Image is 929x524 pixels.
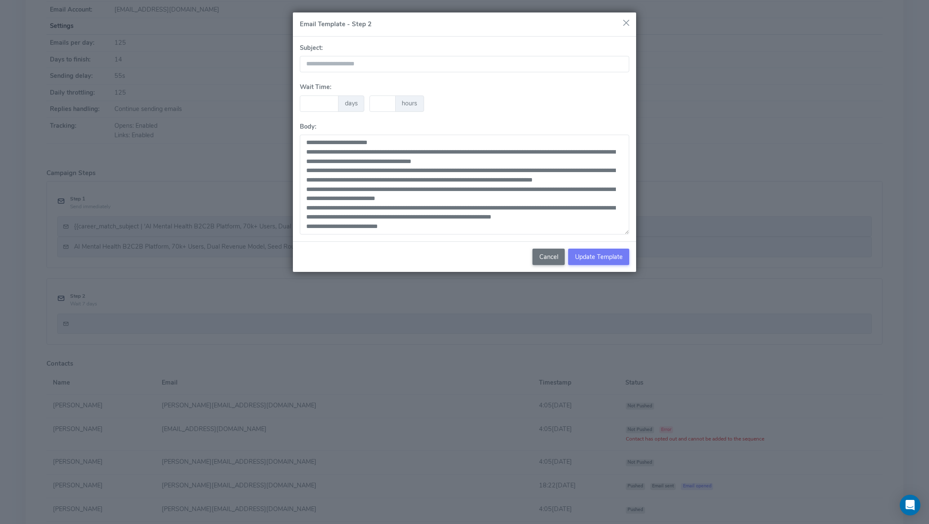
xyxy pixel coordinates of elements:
label: Wait Time: [300,83,332,92]
label: Subject: [300,43,323,53]
button: Update Template [568,249,629,265]
h5: Email Template - Step 2 [300,19,372,29]
button: Cancel [532,249,565,265]
span: hours [395,96,424,112]
span: days [338,96,364,112]
span: Update Template [575,253,623,261]
label: Body: [300,122,317,132]
div: Open Intercom Messenger [900,495,920,515]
